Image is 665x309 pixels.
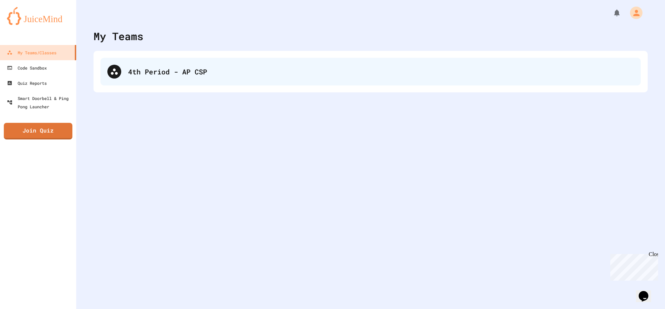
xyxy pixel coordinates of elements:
div: My Teams/Classes [7,48,56,57]
div: Code Sandbox [7,64,47,72]
a: Join Quiz [4,123,72,139]
img: logo-orange.svg [7,7,69,25]
div: 4th Period - AP CSP [128,66,634,77]
div: 4th Period - AP CSP [100,58,641,85]
div: My Teams [94,28,143,44]
iframe: chat widget [636,281,658,302]
div: My Notifications [600,7,623,19]
div: Chat with us now!Close [3,3,48,44]
div: My Account [623,5,644,21]
div: Quiz Reports [7,79,47,87]
div: Smart Doorbell & Ping Pong Launcher [7,94,73,111]
iframe: chat widget [608,251,658,281]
